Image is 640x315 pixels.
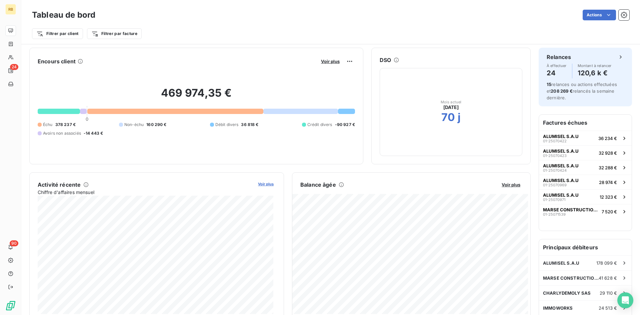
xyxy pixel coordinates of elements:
span: 160 290 € [146,122,166,128]
span: MARSE CONSTRUCTION SARL [543,275,599,281]
button: Voir plus [500,182,522,188]
span: 28 974 € [599,180,617,185]
div: RB [5,4,16,15]
h6: Principaux débiteurs [539,239,632,255]
span: ALUMISEL S.A.U [543,178,579,183]
span: 01-25070969 [543,183,567,187]
span: CHARLYDEMOLY SAS [543,290,591,296]
span: IMMOWORKS [543,305,573,311]
button: ALUMISEL S.A.U01-2507042236 234 € [539,131,632,145]
span: 15 [547,82,551,87]
button: ALUMISEL S.A.U01-2507096928 974 € [539,175,632,189]
div: Open Intercom Messenger [617,292,633,308]
span: Crédit divers [307,122,332,128]
span: ALUMISEL S.A.U [543,260,579,266]
span: MARSE CONSTRUCTION SARL [543,207,599,212]
span: Débit divers [215,122,239,128]
button: ALUMISEL S.A.U01-2507097112 323 € [539,189,632,204]
span: ALUMISEL S.A.U [543,163,579,168]
button: Actions [583,10,616,20]
span: 378 237 € [55,122,76,128]
span: Échu [43,122,53,128]
h2: 469 974,35 € [38,86,355,106]
h4: 24 [547,68,567,78]
span: 12 323 € [600,194,617,200]
h2: 70 [441,111,455,124]
span: Chiffre d'affaires mensuel [38,189,253,196]
h6: Activité récente [38,181,81,189]
span: À effectuer [547,64,567,68]
span: 208 269 € [551,88,572,94]
button: Filtrer par facture [87,28,142,39]
span: 01-25071539 [543,212,566,216]
button: MARSE CONSTRUCTION SARL01-250715397 520 € [539,204,632,219]
button: Voir plus [256,181,276,187]
span: ALUMISEL S.A.U [543,148,579,154]
span: Voir plus [321,59,340,64]
span: Avoirs non associés [43,130,81,136]
span: 90 [10,240,18,246]
button: ALUMISEL S.A.U01-2507042332 928 € [539,145,632,160]
span: [DATE] [443,104,459,111]
span: 41 628 € [599,275,617,281]
h2: j [458,111,461,124]
span: 36 234 € [598,136,617,141]
h3: Tableau de bord [32,9,95,21]
span: 01-25070424 [543,168,567,172]
span: ALUMISEL S.A.U [543,192,579,198]
span: 01-25070422 [543,139,567,143]
span: 36 818 € [241,122,258,128]
h6: DSO [380,56,391,64]
span: 01-25070971 [543,198,565,202]
span: Non-échu [124,122,144,128]
button: ALUMISEL S.A.U01-2507042432 288 € [539,160,632,175]
span: 24 513 € [599,305,617,311]
span: -90 927 € [335,122,355,128]
img: Logo LeanPay [5,300,16,311]
h6: Factures échues [539,115,632,131]
span: Voir plus [502,182,520,187]
span: -14 443 € [84,130,103,136]
span: 178 099 € [596,260,617,266]
span: 32 928 € [599,150,617,156]
span: 7 520 € [602,209,617,214]
h4: 120,6 k € [578,68,612,78]
button: Voir plus [319,58,342,64]
span: 29 110 € [600,290,617,296]
span: Montant à relancer [578,64,612,68]
span: ALUMISEL S.A.U [543,134,579,139]
h6: Relances [547,53,571,61]
h6: Encours client [38,57,76,65]
h6: Balance âgée [300,181,336,189]
span: 24 [10,64,18,70]
button: Filtrer par client [32,28,83,39]
span: 0 [86,116,88,122]
span: Voir plus [258,182,274,186]
span: Mois actuel [441,100,462,104]
span: relances ou actions effectuées et relancés la semaine dernière. [547,82,617,100]
span: 01-25070423 [543,154,567,158]
span: 32 288 € [599,165,617,170]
